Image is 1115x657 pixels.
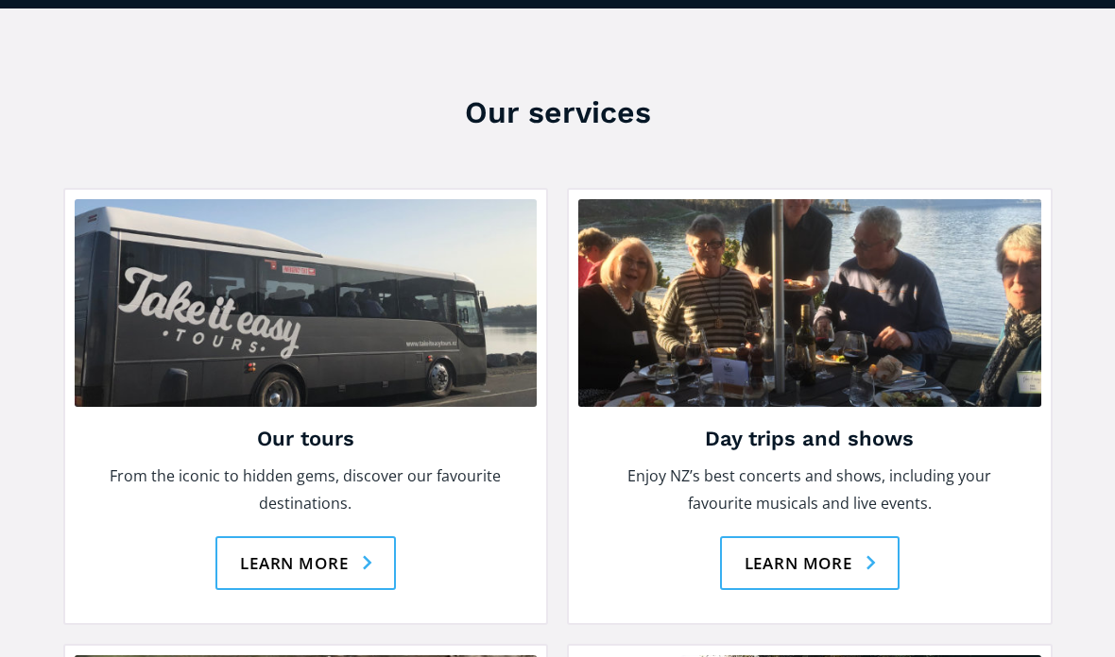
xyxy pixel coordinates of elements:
[63,93,1053,131] h3: Our services
[75,199,538,407] img: Take it Easy Tours coach on the road
[597,463,1022,517] p: Enjoy NZ’s best concerts and shows, including your favourite musicals and live events.
[94,463,519,517] p: From the iconic to hidden gems, discover our favourite destinations.
[215,536,396,590] a: Learn more
[578,199,1041,407] img: Take it Easy Happy customers enjoying trip
[597,426,1022,453] h4: Day trips and shows
[94,426,519,453] h4: Our tours
[720,536,901,590] a: Learn more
